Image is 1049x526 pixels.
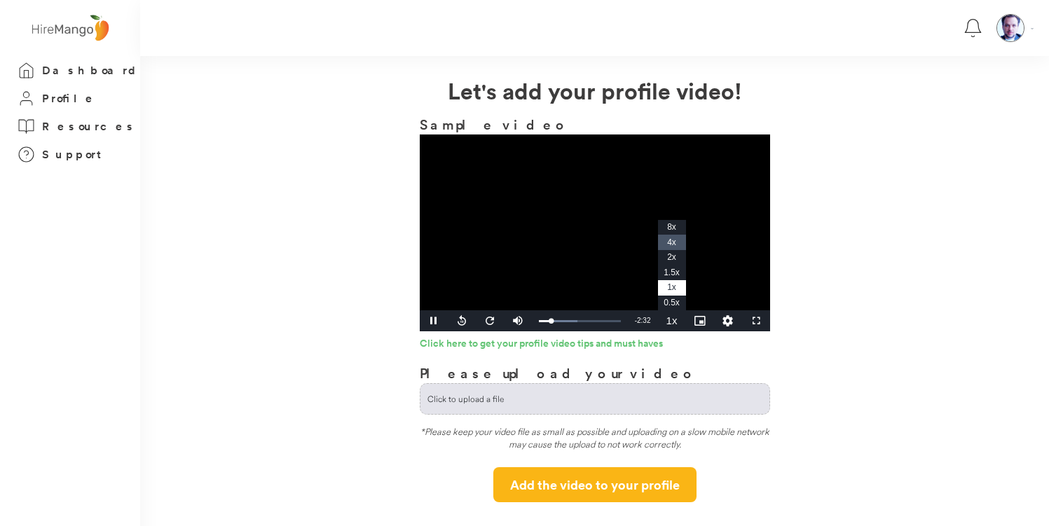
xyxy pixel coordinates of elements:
span: 1.5x [664,268,680,277]
span: - [635,317,637,324]
span: 4x [667,237,676,247]
h3: Resources [42,118,137,135]
img: dg%20%282%29.png [997,15,1024,41]
span: 2:32 [637,317,650,324]
div: Progress Bar [539,320,621,322]
span: 8x [667,222,676,232]
a: Click here to get your profile video tips and must haves [420,338,770,352]
button: Add the video to your profile [493,467,697,502]
h3: Profile [42,90,97,107]
div: *Please keep your video file as small as possible and uploading on a slow mobile network may caus... [420,425,770,457]
h3: Support [42,146,108,163]
h2: Let's add your profile video! [140,74,1049,107]
h3: Sample video [420,114,770,134]
img: logo%20-%20hiremango%20gray.png [27,12,113,45]
img: Vector [1031,28,1034,29]
span: 2x [667,252,676,262]
span: 1x [667,282,676,292]
div: Video Player [420,134,770,331]
h3: Dashboard [42,62,140,79]
div: Quality Levels [714,310,742,331]
span: 0.5x [664,298,680,307]
h3: Please upload your video [420,363,697,383]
